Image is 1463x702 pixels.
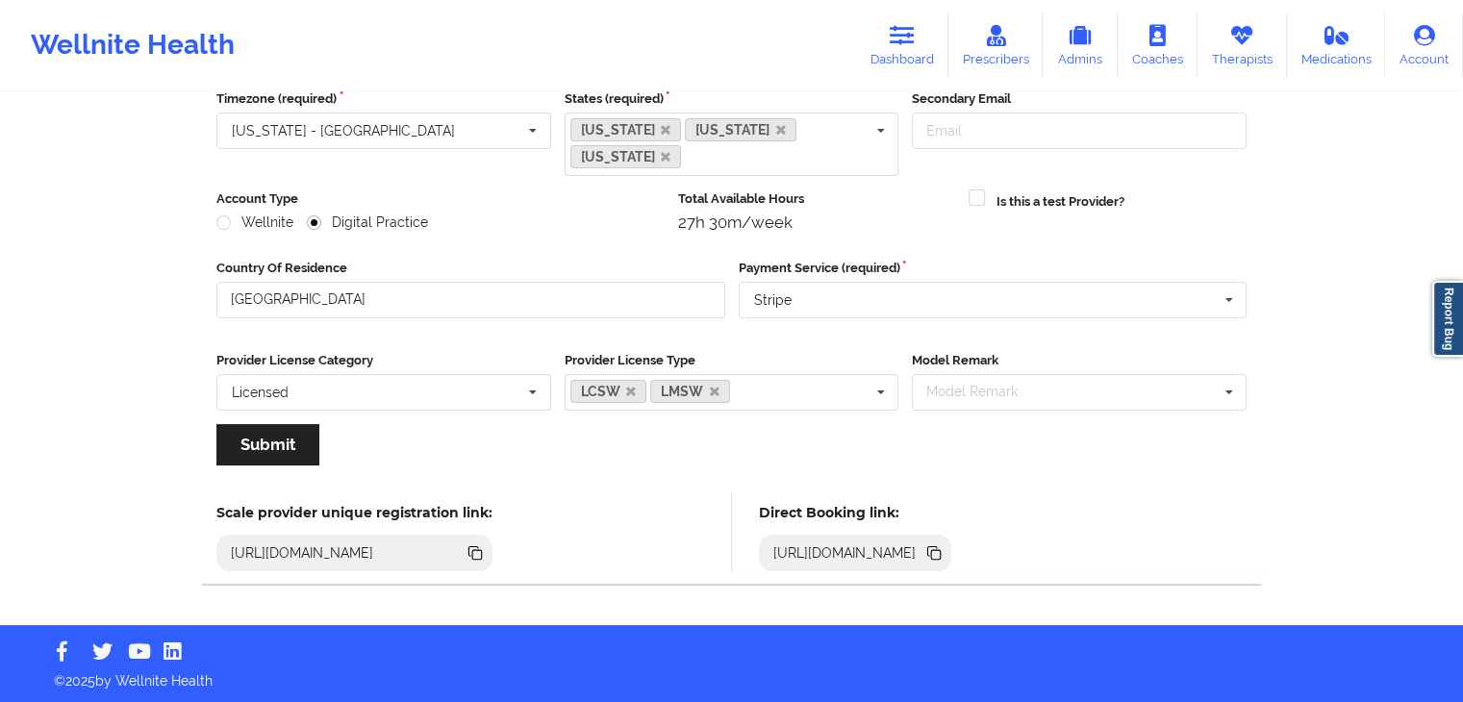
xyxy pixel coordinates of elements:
[678,213,956,232] div: 27h 30m/week
[948,13,1044,77] a: Prescribers
[759,504,952,521] h5: Direct Booking link:
[650,380,730,403] a: LMSW
[856,13,948,77] a: Dashboard
[921,381,1046,403] div: Model Remark
[1043,13,1118,77] a: Admins
[216,189,665,209] label: Account Type
[565,351,899,370] label: Provider License Type
[1118,13,1198,77] a: Coaches
[216,351,551,370] label: Provider License Category
[216,424,319,465] button: Submit
[216,89,551,109] label: Timezone (required)
[232,124,455,138] div: [US_STATE] - [GEOGRAPHIC_DATA]
[739,259,1248,278] label: Payment Service (required)
[1385,13,1463,77] a: Account
[570,145,682,168] a: [US_STATE]
[570,118,682,141] a: [US_STATE]
[1432,281,1463,357] a: Report Bug
[216,214,293,231] label: Wellnite
[685,118,796,141] a: [US_STATE]
[216,259,725,278] label: Country Of Residence
[216,504,492,521] h5: Scale provider unique registration link:
[40,658,1423,690] p: © 2025 by Wellnite Health
[570,380,647,403] a: LCSW
[1198,13,1287,77] a: Therapists
[996,192,1124,212] label: Is this a test Provider?
[912,351,1247,370] label: Model Remark
[678,189,956,209] label: Total Available Hours
[307,214,428,231] label: Digital Practice
[1287,13,1386,77] a: Medications
[912,113,1247,149] input: Email
[912,89,1247,109] label: Secondary Email
[754,293,792,307] div: Stripe
[232,386,289,399] div: Licensed
[766,543,924,563] div: [URL][DOMAIN_NAME]
[565,89,899,109] label: States (required)
[223,543,382,563] div: [URL][DOMAIN_NAME]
